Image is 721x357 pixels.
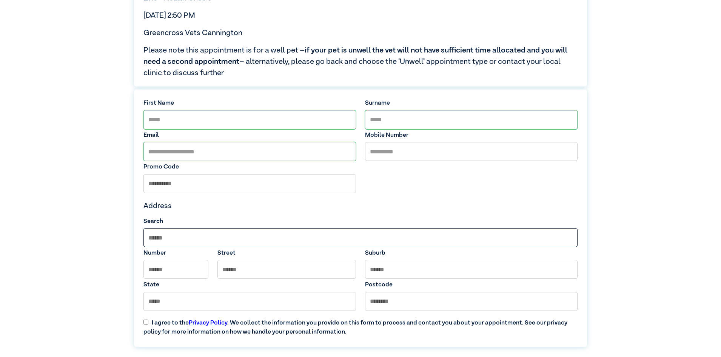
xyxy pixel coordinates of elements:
input: Search by Suburb [143,228,578,247]
label: Search [143,217,578,226]
label: Promo Code [143,162,356,172]
label: State [143,280,356,289]
label: First Name [143,99,356,108]
span: Greencross Vets Cannington [143,29,242,37]
label: Surname [365,99,578,108]
input: I agree to thePrivacy Policy. We collect the information you provide on this form to process and ... [143,320,148,325]
span: [DATE] 2:50 PM [143,12,195,19]
label: Street [217,249,356,258]
span: if your pet is unwell the vet will not have sufficient time allocated and you will need a second ... [143,46,567,65]
a: Privacy Policy [189,320,227,326]
span: Please note this appointment is for a well pet – – alternatively, please go back and choose the ‘... [143,45,578,79]
label: Suburb [365,249,578,258]
h4: Address [143,201,578,210]
label: Mobile Number [365,131,578,140]
label: Email [143,131,356,140]
label: Postcode [365,280,578,289]
label: Number [143,249,208,258]
label: I agree to the . We collect the information you provide on this form to process and contact you a... [139,312,582,337]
